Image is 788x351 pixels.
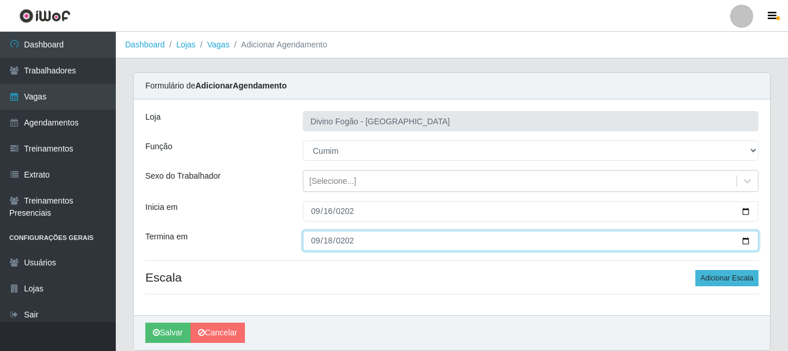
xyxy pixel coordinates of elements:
[309,175,356,187] div: [Selecione...]
[303,231,758,251] input: 00/00/0000
[695,270,758,286] button: Adicionar Escala
[19,9,71,23] img: CoreUI Logo
[145,231,188,243] label: Termina em
[145,111,160,123] label: Loja
[303,201,758,221] input: 00/00/0000
[116,32,788,58] nav: breadcrumb
[145,323,190,343] button: Salvar
[145,201,178,213] label: Inicia em
[145,141,173,153] label: Função
[229,39,327,51] li: Adicionar Agendamento
[145,270,758,285] h4: Escala
[190,323,245,343] a: Cancelar
[125,40,165,49] a: Dashboard
[207,40,230,49] a: Vagas
[134,73,770,99] div: Formulário de
[195,81,287,90] strong: Adicionar Agendamento
[176,40,195,49] a: Lojas
[145,170,221,182] label: Sexo do Trabalhador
